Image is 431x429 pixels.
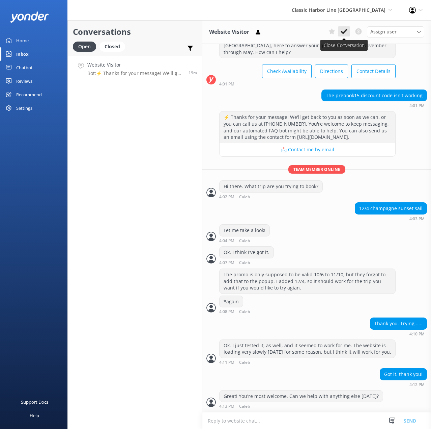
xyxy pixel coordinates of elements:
[73,25,197,38] h2: Conversations
[321,103,427,108] div: Oct 09 2025 03:01pm (UTC -05:00) America/Cancun
[219,360,396,365] div: Oct 09 2025 03:11pm (UTC -05:00) America/Cancun
[355,216,427,221] div: Oct 09 2025 03:03pm (UTC -05:00) America/Cancun
[220,269,395,294] div: The promo is only supposed to be valid 10/6 to 11/10, but they forgot to add that to the popup. I...
[220,225,269,236] div: Let me take a look!
[219,81,396,86] div: Oct 09 2025 03:01pm (UTC -05:00) America/Cancun
[87,61,183,69] h4: Website Visitor
[219,261,234,265] strong: 4:07 PM
[220,247,274,258] div: Ok, I think I've got it.
[16,88,42,101] div: Recommend
[73,43,99,50] a: Open
[73,42,96,52] div: Open
[219,82,234,86] strong: 4:01 PM
[367,26,424,37] div: Assign User
[239,261,250,265] span: Caleb
[16,34,29,47] div: Home
[10,11,49,23] img: yonder-white-logo.png
[409,383,425,387] strong: 4:12 PM
[380,369,427,380] div: Got it, thank you!
[262,65,312,78] button: Check Availability
[288,165,345,174] span: Team member online
[21,395,48,409] div: Support Docs
[220,181,322,192] div: Hi there. What trip are you trying to book?
[219,239,234,243] strong: 4:04 PM
[292,7,385,13] span: Classic Harbor Line [GEOGRAPHIC_DATA]
[370,331,427,336] div: Oct 09 2025 03:10pm (UTC -05:00) America/Cancun
[219,309,272,314] div: Oct 09 2025 03:08pm (UTC -05:00) America/Cancun
[322,90,427,101] div: The prebook15 discount code isn't working
[239,404,250,409] span: Caleb
[16,61,33,74] div: Chatbot
[239,310,250,314] span: Caleb
[351,65,396,78] button: Contact Details
[219,260,274,265] div: Oct 09 2025 03:07pm (UTC -05:00) America/Cancun
[409,217,425,221] strong: 4:03 PM
[30,409,39,422] div: Help
[68,56,202,81] a: Website VisitorBot:⚡ Thanks for your message! We'll get back to you as soon as we can, or you can...
[239,239,250,243] span: Caleb
[219,360,234,365] strong: 4:11 PM
[219,238,272,243] div: Oct 09 2025 03:04pm (UTC -05:00) America/Cancun
[87,70,183,76] p: Bot: ⚡ Thanks for your message! We'll get back to you as soon as we can, or you can call us at [P...
[220,111,395,143] div: ⚡ Thanks for your message! We'll get back to you as soon as we can, or you can call us at [PHONE_...
[219,195,234,199] strong: 4:02 PM
[220,296,243,307] div: *again
[209,28,249,36] h3: Website Visitor
[315,65,348,78] button: Directions
[239,360,250,365] span: Caleb
[239,195,250,199] span: Caleb
[220,340,395,358] div: Ok. I just tested it, as well, and it seemed to work for me. The website is loading very slowly [...
[220,143,395,156] button: 📩 Contact me by email
[16,101,32,115] div: Settings
[370,28,397,35] span: Assign user
[370,318,427,329] div: Thank you. Trying......
[16,74,32,88] div: Reviews
[16,47,29,61] div: Inbox
[355,203,427,214] div: 12/4 champagne sunset sail
[380,382,427,387] div: Oct 09 2025 03:12pm (UTC -05:00) America/Cancun
[409,332,425,336] strong: 4:10 PM
[219,194,323,199] div: Oct 09 2025 03:02pm (UTC -05:00) America/Cancun
[220,33,395,58] div: Hey there 👋 I'm a virtual assistant for Classic Harbor Line [GEOGRAPHIC_DATA], here to answer you...
[219,404,234,409] strong: 4:13 PM
[220,390,383,402] div: Great! You're most welcome. Can we help with anything else [DATE]?
[189,70,197,76] span: Oct 09 2025 03:01pm (UTC -05:00) America/Cancun
[99,43,128,50] a: Closed
[219,310,234,314] strong: 4:08 PM
[409,104,425,108] strong: 4:01 PM
[99,42,125,52] div: Closed
[219,404,383,409] div: Oct 09 2025 03:13pm (UTC -05:00) America/Cancun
